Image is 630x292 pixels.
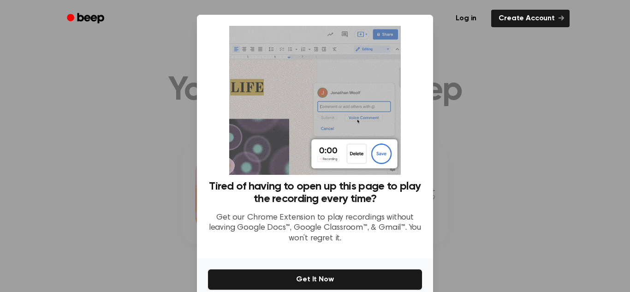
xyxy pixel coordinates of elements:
[491,10,570,27] a: Create Account
[229,26,400,175] img: Beep extension in action
[208,269,422,290] button: Get It Now
[208,213,422,244] p: Get our Chrome Extension to play recordings without leaving Google Docs™, Google Classroom™, & Gm...
[60,10,113,28] a: Beep
[446,8,486,29] a: Log in
[208,180,422,205] h3: Tired of having to open up this page to play the recording every time?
